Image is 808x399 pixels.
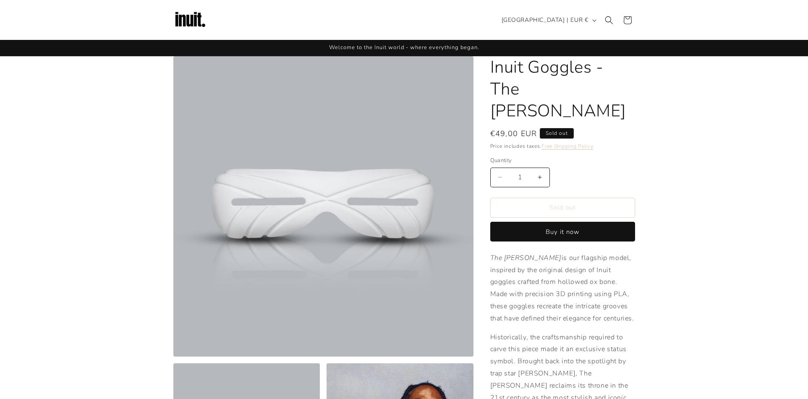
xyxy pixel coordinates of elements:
a: Free Shipping Policy [541,143,593,150]
button: Buy it now [490,222,635,241]
p: is our flagship model, inspired by the original design of Inuit goggles crafted from hollowed ox ... [490,252,635,325]
span: Welcome to the Inuit world - where everything began. [329,44,479,51]
div: Price includes taxes. [490,142,635,150]
em: The [PERSON_NAME] [490,253,562,262]
span: [GEOGRAPHIC_DATA] | EUR € [502,16,588,24]
h1: Inuit Goggles - The [PERSON_NAME] [490,56,635,122]
img: Inuit Logo [173,3,207,37]
button: [GEOGRAPHIC_DATA] | EUR € [497,12,600,28]
div: Announcement [173,40,635,56]
label: Quantity [490,157,635,165]
summary: Search [600,11,618,29]
button: Sold out [490,198,635,218]
span: €49,00 EUR [490,128,537,139]
span: Sold out [540,128,574,139]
